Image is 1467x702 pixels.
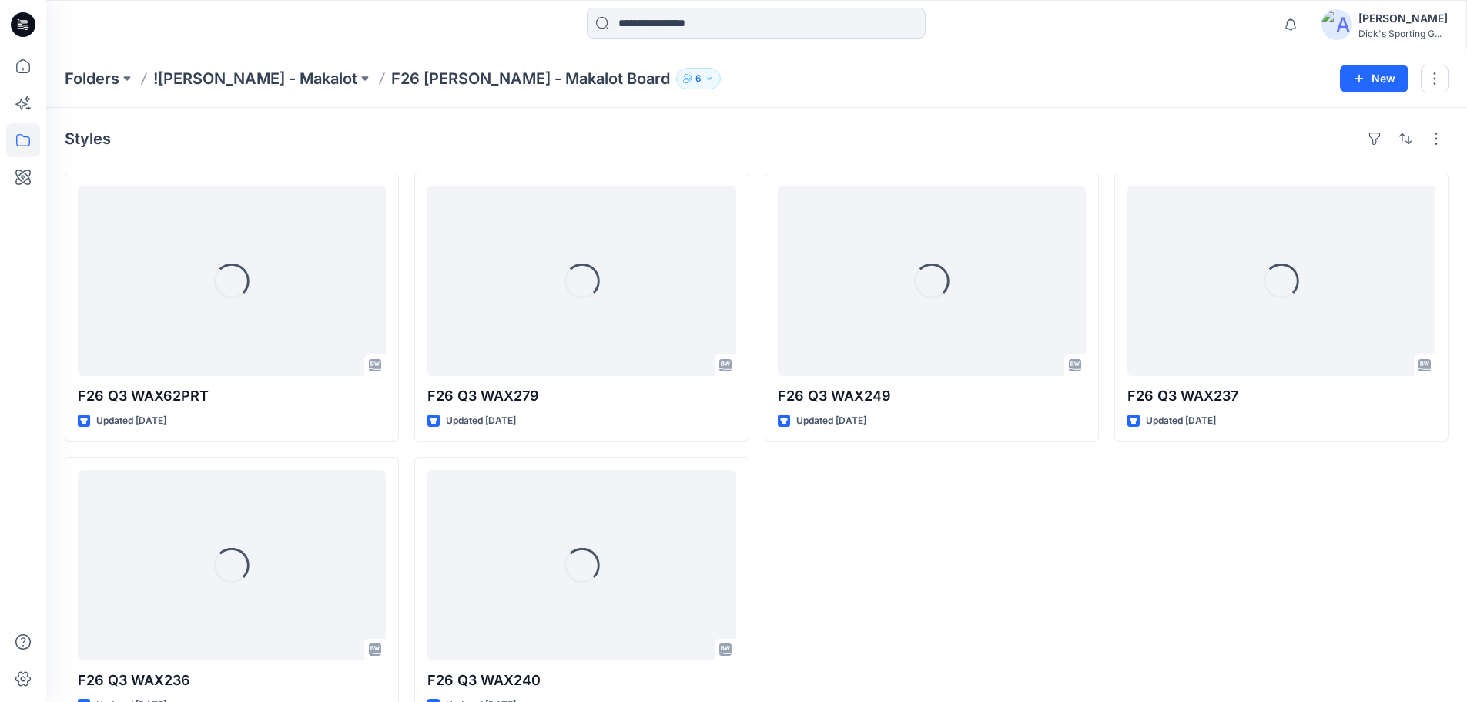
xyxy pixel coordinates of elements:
p: Updated [DATE] [796,413,866,429]
p: Updated [DATE] [446,413,516,429]
a: Folders [65,68,119,89]
p: F26 Q3 WAX236 [78,670,386,691]
p: 6 [695,70,702,87]
button: 6 [676,68,721,89]
p: F26 Q3 WAX249 [778,385,1086,407]
p: F26 Q3 WAX279 [427,385,735,407]
h4: Styles [65,129,111,148]
div: [PERSON_NAME] [1358,9,1448,28]
img: avatar [1321,9,1352,40]
p: F26 [PERSON_NAME] - Makalot Board [391,68,670,89]
div: Dick's Sporting G... [1358,28,1448,39]
p: Updated [DATE] [96,413,166,429]
p: F26 Q3 WAX237 [1127,385,1435,407]
p: F26 Q3 WAX240 [427,670,735,691]
p: F26 Q3 WAX62PRT [78,385,386,407]
button: New [1340,65,1408,92]
p: Updated [DATE] [1146,413,1216,429]
a: ![PERSON_NAME] - Makalot [153,68,357,89]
